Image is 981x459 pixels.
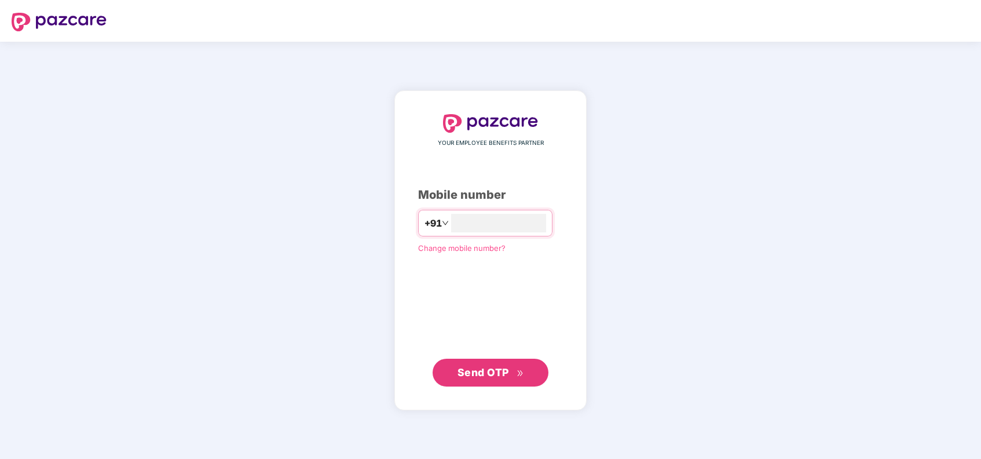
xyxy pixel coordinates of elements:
span: down [442,220,449,227]
span: YOUR EMPLOYEE BENEFITS PARTNER [438,139,544,148]
span: Send OTP [457,366,509,378]
img: logo [443,114,538,133]
img: logo [12,13,107,31]
a: Change mobile number? [418,243,506,253]
div: Mobile number [418,186,563,204]
span: double-right [517,370,524,377]
span: +91 [424,216,442,231]
button: Send OTPdouble-right [433,359,548,387]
